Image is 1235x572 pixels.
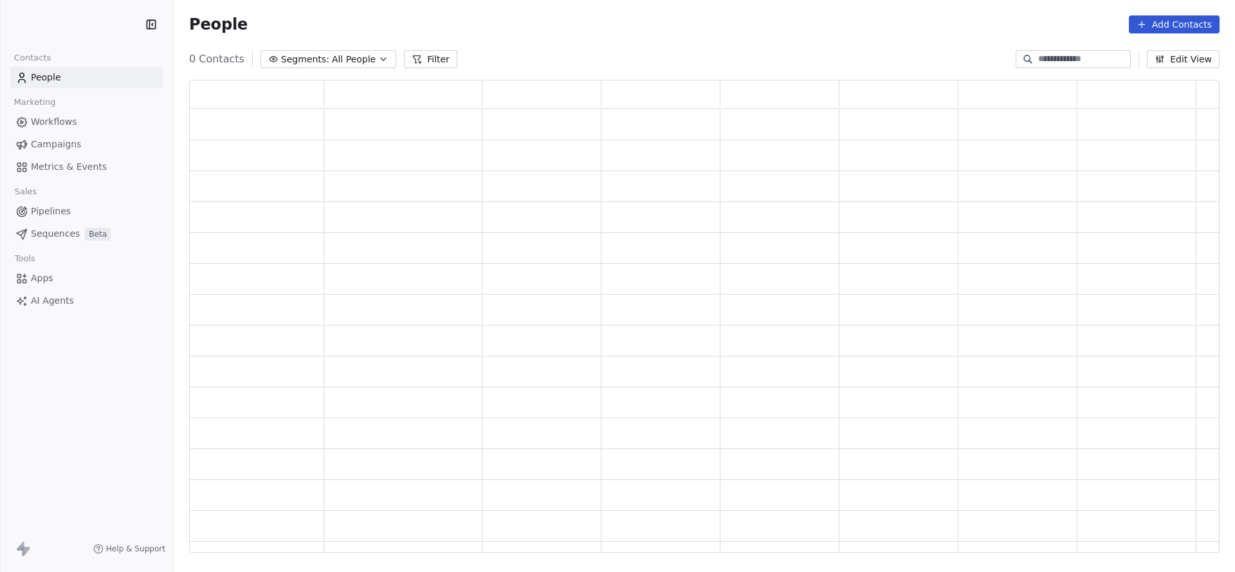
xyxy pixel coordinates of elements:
a: Apps [10,268,163,289]
span: All People [332,53,376,66]
button: Filter [404,50,457,68]
a: Campaigns [10,134,163,155]
a: Help & Support [93,544,165,554]
span: Marketing [8,93,61,112]
span: 0 Contacts [189,51,244,67]
span: Workflows [31,115,77,129]
span: Help & Support [106,544,165,554]
span: AI Agents [31,294,74,308]
span: Tools [9,249,41,268]
span: People [189,15,248,34]
span: Sequences [31,227,80,241]
a: SequencesBeta [10,223,163,244]
span: Sales [9,182,42,201]
a: People [10,67,163,88]
button: Edit View [1147,50,1220,68]
a: Pipelines [10,201,163,222]
button: Add Contacts [1129,15,1220,33]
span: Campaigns [31,138,81,151]
span: Metrics & Events [31,160,107,174]
span: Pipelines [31,205,71,218]
a: Metrics & Events [10,156,163,178]
span: Contacts [8,48,57,68]
a: AI Agents [10,290,163,311]
span: Beta [85,228,111,241]
span: Segments: [281,53,329,66]
a: Workflows [10,111,163,133]
span: Apps [31,272,53,285]
span: People [31,71,61,84]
